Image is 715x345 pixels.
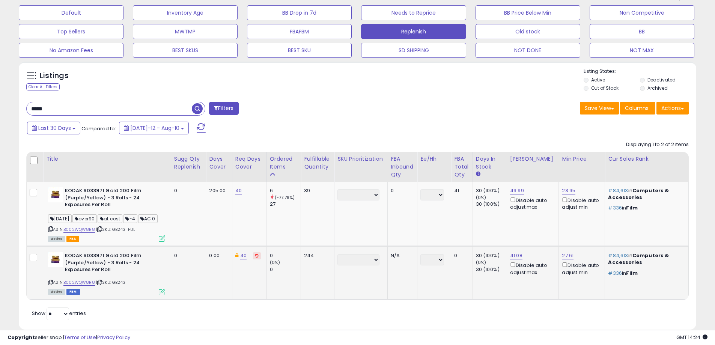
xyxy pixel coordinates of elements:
b: KODAK 6033971 Gold 200 Film (Purple/Yellow) - 3 Rolls - 24 Exposures Per Roll [65,252,156,275]
span: Show: entries [32,310,86,317]
div: 30 (100%) [476,187,507,194]
span: FBM [66,289,80,295]
div: FBA inbound Qty [391,155,414,179]
div: 0 [174,187,200,194]
div: Cur Sales Rank [608,155,685,163]
div: 0 [454,252,467,259]
th: CSV column name: cust_attr_1_ee/hh [417,152,451,182]
a: 40 [240,252,247,259]
span: Columns [625,104,649,112]
div: Disable auto adjust min [562,261,599,276]
img: 31ul2KoaBxL._SL40_.jpg [48,252,63,267]
button: MWTMP [133,24,238,39]
a: 49.99 [510,187,524,194]
button: [DATE]-12 - Aug-10 [119,122,189,134]
button: Last 30 Days [27,122,80,134]
div: Req Days Cover [235,155,263,171]
span: All listings currently available for purchase on Amazon [48,289,65,295]
div: ASIN: [48,252,165,294]
div: 41 [454,187,467,194]
button: NOT MAX [590,43,694,58]
span: | SKU: GB243 [96,279,125,285]
a: 41.08 [510,252,522,259]
div: Min Price [562,155,602,163]
a: 27.61 [562,252,574,259]
button: Replenish [361,24,466,39]
div: Clear All Filters [26,83,60,90]
div: 205.00 [209,187,226,194]
small: (-77.78%) [275,194,295,200]
p: Listing States: [584,68,696,75]
a: 40 [235,187,242,194]
span: | SKU: GB243_FUL [96,226,135,232]
button: BB Drop in 7d [247,5,352,20]
div: 244 [304,252,328,259]
label: Active [591,77,605,83]
button: Filters [209,102,238,115]
div: [PERSON_NAME] [510,155,556,163]
div: Displaying 1 to 2 of 2 items [626,141,689,148]
div: FBA Total Qty [454,155,469,179]
span: Film [626,204,638,211]
span: Computers & Accessories [608,187,669,201]
div: 6 [270,187,301,194]
button: Old stock [476,24,580,39]
span: Last 30 Days [38,124,71,132]
span: #336 [608,270,622,277]
label: Archived [647,85,668,91]
button: SD SHIPPING [361,43,466,58]
span: #84,613 [608,187,628,194]
button: BB Price Below Min [476,5,580,20]
div: ASIN: [48,187,165,241]
button: NOT DONE [476,43,580,58]
button: Actions [656,102,689,114]
a: Terms of Use [64,334,96,341]
button: FBAFBM [247,24,352,39]
div: SKU Prioritization [337,155,384,163]
span: over90 [72,214,97,223]
div: 30 (100%) [476,252,507,259]
span: #84,613 [608,252,628,259]
span: FBA [66,236,79,242]
button: Columns [620,102,655,114]
button: Top Sellers [19,24,123,39]
div: 39 [304,187,328,194]
div: Days In Stock [476,155,504,171]
a: B002WQW8R8 [63,226,95,233]
div: Fulfillable Quantity [304,155,331,171]
div: Days Cover [209,155,229,171]
span: Computers & Accessories [608,252,669,266]
div: Disable auto adjust max [510,261,553,276]
div: 30 (100%) [476,266,507,273]
div: N/A [391,252,411,259]
div: seller snap | | [8,334,130,341]
img: 31ul2KoaBxL._SL40_.jpg [48,187,63,202]
small: Days In Stock. [476,171,480,178]
div: Title [46,155,168,163]
th: Please note that this number is a calculation based on your required days of coverage and your ve... [171,152,206,182]
div: 0.00 [209,252,226,259]
b: KODAK 6033971 Gold 200 Film (Purple/Yellow) - 3 Rolls - 24 Exposures Per Roll [65,187,156,210]
span: All listings currently available for purchase on Amazon [48,236,65,242]
a: Privacy Policy [97,334,130,341]
span: Compared to: [81,125,116,132]
div: Ee/hh [420,155,448,163]
button: No Amazon Fees [19,43,123,58]
span: at cost [98,214,122,223]
span: [DATE]-12 - Aug-10 [130,124,179,132]
div: 0 [270,252,301,259]
div: 0 [391,187,411,194]
small: (0%) [476,194,486,200]
div: 0 [270,266,301,273]
label: Deactivated [647,77,676,83]
p: in [608,205,683,211]
button: Needs to Reprice [361,5,466,20]
a: 23.95 [562,187,575,194]
span: -4 [123,214,137,223]
th: CSV column name: cust_attr_3_SKU Prioritization [334,152,388,182]
span: Film [626,270,638,277]
div: Ordered Items [270,155,298,171]
small: (0%) [476,259,486,265]
button: Inventory Age [133,5,238,20]
p: in [608,252,683,266]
